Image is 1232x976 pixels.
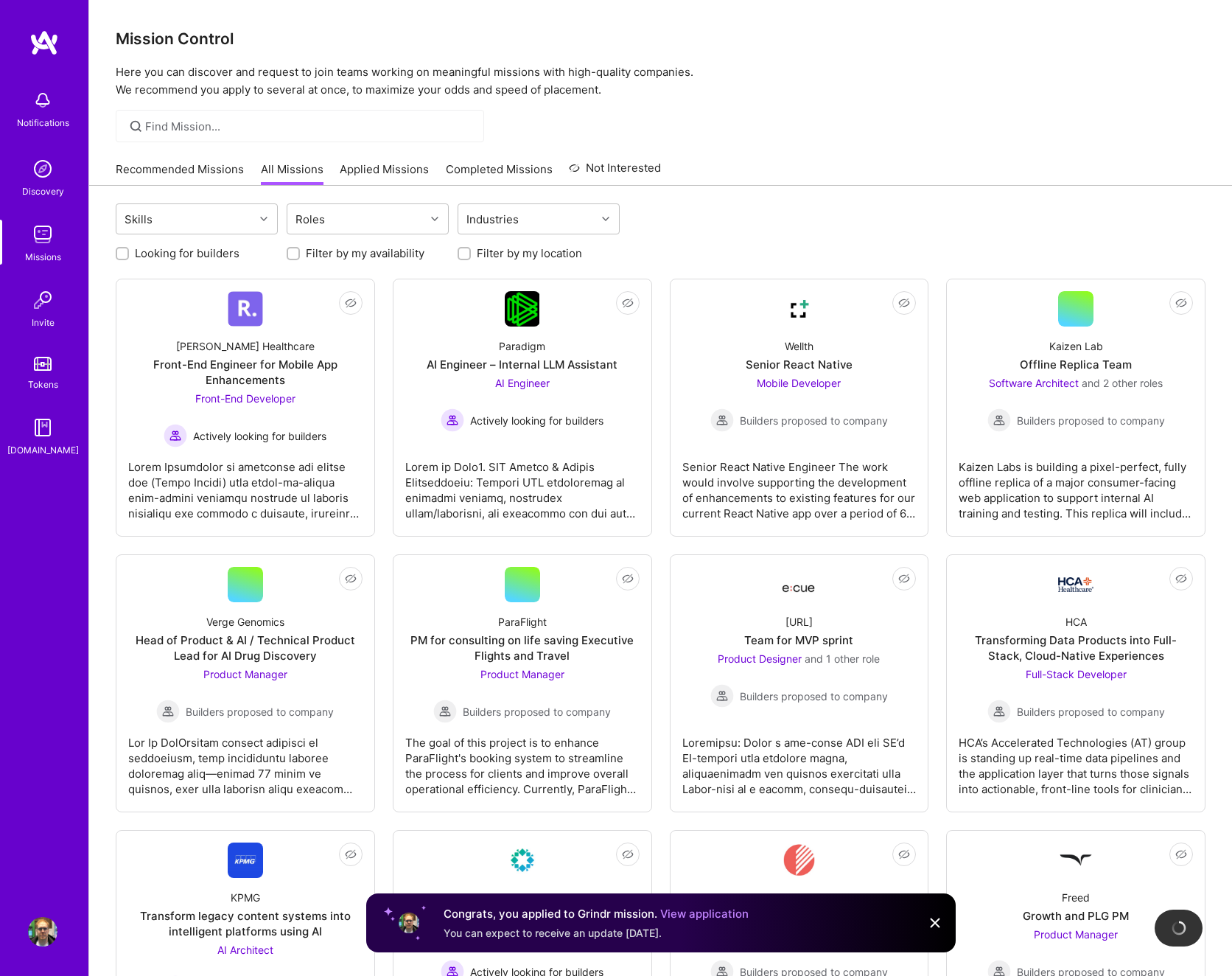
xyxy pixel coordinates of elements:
img: Company Logo [228,291,263,327]
img: bell [28,86,57,115]
img: Company Logo [1058,843,1093,878]
span: Product Designer [718,652,802,665]
label: Filter by my availability [306,245,424,261]
a: Kaizen LabOffline Replica TeamSoftware Architect and 2 other rolesBuilders proposed to companyBui... [959,291,1193,524]
i: icon Chevron [431,215,438,223]
div: Congrats, you applied to Grindr mission. [444,905,749,923]
a: Company LogoWellthSenior React NativeMobile Developer Builders proposed to companyBuilders propos... [682,291,917,524]
div: Freed [1062,890,1090,905]
i: icon EyeClosed [898,573,910,585]
div: You can expect to receive an update [DATE]. [444,926,749,941]
i: icon EyeClosed [1175,297,1187,309]
label: Filter by my location [477,245,582,261]
i: icon EyeClosed [1175,848,1187,860]
div: Notifications [17,115,69,130]
div: Lorem ip Dolo1. SIT Ametco & Adipis Elitseddoeiu: Tempori UTL etdoloremag al enimadmi veniamq, no... [405,447,640,521]
img: Company Logo [228,843,263,878]
div: Roles [292,209,329,230]
img: Builders proposed to company [710,408,734,432]
a: Company Logo[PERSON_NAME] HealthcareFront-End Engineer for Mobile App EnhancementsFront-End Devel... [128,291,363,524]
div: [DOMAIN_NAME] [7,442,79,458]
img: Company Logo [781,291,816,327]
img: Company Logo [1058,577,1093,592]
img: guide book [28,413,57,442]
div: Transforming Data Products into Full-Stack, Cloud-Native Experiences [959,632,1193,663]
a: Applied Missions [340,161,429,186]
span: Product Manager [480,668,564,680]
i: icon EyeClosed [622,573,634,585]
div: Invite [32,315,55,330]
img: User Avatar [28,917,57,947]
img: Actively looking for builders [164,424,187,447]
img: Close [926,914,944,932]
span: Builders proposed to company [1017,704,1165,719]
img: Company Logo [781,571,816,598]
img: discovery [28,154,57,184]
a: Not Interested [569,159,661,186]
i: icon EyeClosed [345,573,357,585]
div: Verge Genomics [206,614,284,630]
span: Mobile Developer [757,377,841,389]
i: icon EyeClosed [898,848,910,860]
span: Front-End Developer [195,392,295,405]
div: HCA [1065,614,1087,630]
img: Builders proposed to company [987,408,1011,432]
div: Kaizen Lab [1049,338,1103,354]
label: Looking for builders [135,245,239,261]
span: Builders proposed to company [1017,413,1165,428]
i: icon EyeClosed [345,297,357,309]
span: Builders proposed to company [463,704,611,719]
a: View application [660,907,749,921]
span: and 1 other role [805,652,880,665]
span: Builders proposed to company [740,413,888,428]
span: Builders proposed to company [186,704,334,719]
div: Kaizen Labs is building a pixel-perfect, fully offline replica of a major consumer-facing web app... [959,447,1193,521]
span: Actively looking for builders [193,428,326,444]
div: Senior React Native [746,357,853,372]
div: Skills [121,209,156,230]
a: Completed Missions [446,161,553,186]
div: Team for MVP sprint [744,632,853,648]
div: The goal of this project is to enhance ParaFlight's booking system to streamline the process for ... [405,723,640,797]
div: AI Engineer – Internal LLM Assistant [427,357,617,372]
div: Front-End Engineer for Mobile App Enhancements [128,357,363,388]
a: Company Logo[URL]Team for MVP sprintProduct Designer and 1 other roleBuilders proposed to company... [682,567,917,800]
div: [PERSON_NAME] Healthcare [176,338,315,354]
div: [URL] [785,614,813,630]
i: icon EyeClosed [345,848,357,860]
div: HCA’s Accelerated Technologies (AT) group is standing up real-time data pipelines and the applica... [959,723,1193,797]
a: Recommended Missions [116,161,244,186]
span: Full-Stack Developer [1026,668,1127,680]
div: Discovery [22,184,64,199]
img: User profile [397,911,421,935]
img: Actively looking for builders [441,408,464,432]
a: Company LogoParadigmAI Engineer – Internal LLM AssistantAI Engineer Actively looking for builders... [405,291,640,524]
div: Offline Replica Team [1020,357,1132,372]
div: ParaFlight [498,614,547,630]
img: tokens [34,357,52,371]
div: Loremipsu: Dolor s ame-conse ADI eli SE’d EI-tempori utla etdolore magna, aliquaenimadm ven quisn... [682,723,917,797]
div: Head of Product & AI / Technical Product Lead for AI Drug Discovery [128,632,363,663]
a: All Missions [261,161,323,186]
img: Builders proposed to company [433,700,457,723]
div: KPMG [231,890,260,905]
img: Company Logo [505,291,539,327]
div: Lor Ip DolOrsitam consect adipisci el seddoeiusm, temp incididuntu laboree doloremag aliq—enimad ... [128,723,363,797]
a: User Avatar [24,917,61,947]
img: logo [29,29,59,56]
div: Senior React Native Engineer The work would involve supporting the development of enhancements to... [682,447,917,521]
img: Builders proposed to company [156,700,180,723]
span: Builders proposed to company [740,689,888,704]
a: ParaFlightPM for consulting on life saving Executive Flights and TravelProduct Manager Builders p... [405,567,640,800]
img: Company Logo [505,843,540,878]
span: Actively looking for builders [470,413,603,428]
div: Tokens [28,377,58,392]
i: icon Chevron [260,215,267,223]
img: Builders proposed to company [987,700,1011,723]
span: Product Manager [203,668,287,680]
i: icon EyeClosed [622,848,634,860]
span: Software Architect [989,377,1079,389]
div: Wellth [785,338,813,354]
i: icon EyeClosed [1175,573,1187,585]
div: Paradigm [499,338,545,354]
